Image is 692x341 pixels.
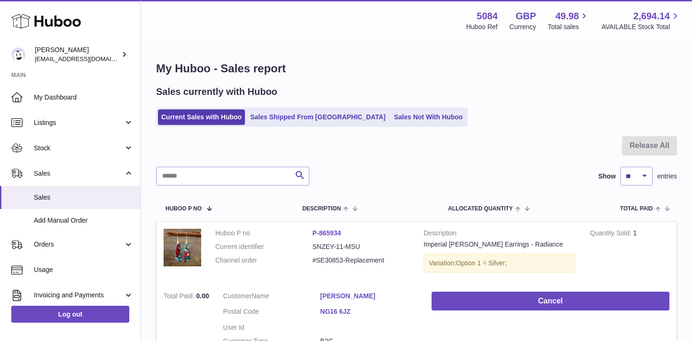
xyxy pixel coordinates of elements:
dt: Postal Code [223,307,321,318]
span: 0.00 [196,292,209,300]
span: My Dashboard [34,93,134,102]
span: ALLOCATED Quantity [448,206,513,212]
div: [PERSON_NAME] [35,46,119,63]
dt: Current identifier [215,242,313,251]
span: Total sales [548,23,590,31]
span: Total paid [620,206,653,212]
dt: Huboo P no [215,229,313,238]
td: 1 [583,222,676,285]
dt: Name [223,292,321,303]
a: Sales Shipped From [GEOGRAPHIC_DATA] [247,109,389,125]
dd: SNZEY-11-MSU [313,242,410,251]
dt: Channel order [215,256,313,265]
strong: Quantity Sold [590,229,633,239]
img: ImperialJasperZeyaEarrings-Radiance01.jpg [164,229,201,266]
strong: 5084 [477,10,498,23]
span: Invoicing and Payments [34,291,124,300]
dt: User Id [223,323,321,332]
span: Huboo P no [165,206,202,212]
a: P-865934 [313,229,341,237]
a: Current Sales with Huboo [158,109,245,125]
h1: My Huboo - Sales report [156,61,677,76]
dd: #SE30853-Replacement [313,256,410,265]
a: [PERSON_NAME] [320,292,417,301]
span: Stock [34,144,124,153]
a: 49.98 Total sales [548,10,590,31]
div: Huboo Ref [466,23,498,31]
div: Currency [510,23,536,31]
strong: GBP [516,10,536,23]
span: Orders [34,240,124,249]
span: Add Manual Order [34,216,134,225]
div: Imperial [PERSON_NAME] Earrings - Radiance [424,240,576,249]
span: entries [657,172,677,181]
span: Description [302,206,341,212]
strong: Total Paid [164,292,196,302]
span: 2,694.14 [633,10,670,23]
span: Sales [34,193,134,202]
div: Variation: [424,254,576,273]
a: NG16 6JZ [320,307,417,316]
span: Option 1 = Silver; [456,259,507,267]
span: Customer [223,292,252,300]
span: Sales [34,169,124,178]
span: 49.98 [555,10,579,23]
a: 2,694.14 AVAILABLE Stock Total [601,10,681,31]
a: Sales Not With Huboo [391,109,466,125]
a: Log out [11,306,129,323]
span: [EMAIL_ADDRESS][DOMAIN_NAME] [35,55,138,62]
span: AVAILABLE Stock Total [601,23,681,31]
span: Listings [34,118,124,127]
img: konstantinosmouratidis@hotmail.com [11,47,25,62]
button: Cancel [432,292,669,311]
h2: Sales currently with Huboo [156,85,277,98]
label: Show [598,172,616,181]
span: Usage [34,265,134,274]
strong: Description [424,229,576,240]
